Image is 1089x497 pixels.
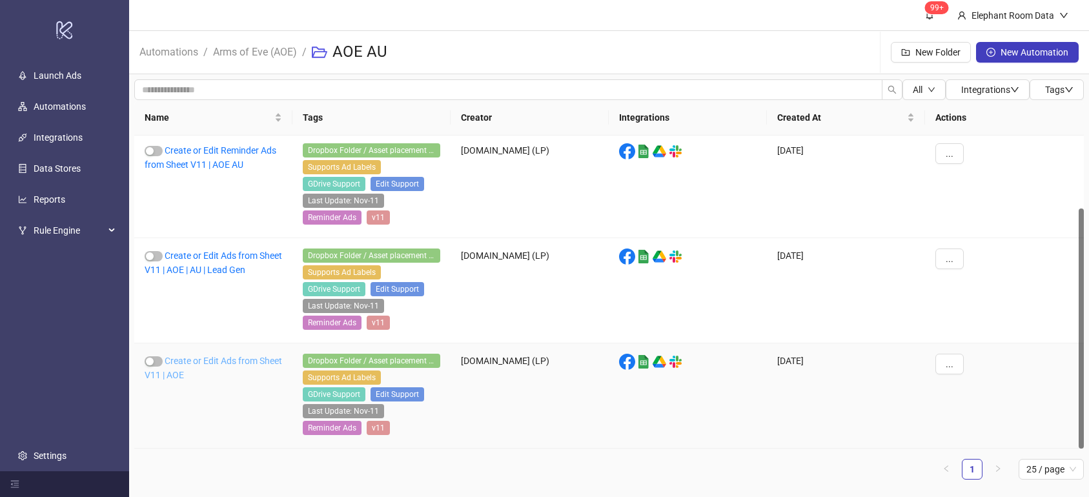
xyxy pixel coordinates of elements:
[767,238,925,343] div: [DATE]
[451,343,609,449] div: [DOMAIN_NAME] (LP)
[946,359,953,369] span: ...
[451,133,609,238] div: [DOMAIN_NAME] (LP)
[303,370,381,385] span: Supports Ad Labels
[371,387,424,401] span: Edit Support
[609,100,767,136] th: Integrations
[902,79,946,100] button: Alldown
[145,250,282,275] a: Create or Edit Ads from Sheet V11 | AOE | AU | Lead Gen
[901,48,910,57] span: folder-add
[34,218,105,243] span: Rule Engine
[935,354,964,374] button: ...
[936,459,957,480] button: left
[145,356,282,380] a: Create or Edit Ads from Sheet V11 | AOE
[303,354,440,368] span: Dropbox Folder / Asset placement detection
[137,44,201,58] a: Automations
[925,10,934,19] span: bell
[302,32,307,73] li: /
[18,226,27,235] span: fork
[957,11,966,20] span: user
[203,32,208,73] li: /
[451,238,609,343] div: [DOMAIN_NAME] (LP)
[976,42,1079,63] button: New Automation
[303,316,361,330] span: Reminder Ads
[367,421,390,435] span: v11
[1001,47,1068,57] span: New Automation
[332,42,387,63] h3: AOE AU
[145,110,272,125] span: Name
[34,163,81,174] a: Data Stores
[303,282,365,296] span: GDrive Support
[915,47,961,57] span: New Folder
[986,48,995,57] span: plus-circle
[371,177,424,191] span: Edit Support
[303,299,384,313] span: Last Update: Nov-11
[1064,85,1074,94] span: down
[303,421,361,435] span: Reminder Ads
[1019,459,1084,480] div: Page Size
[767,133,925,238] div: [DATE]
[145,145,276,170] a: Create or Edit Reminder Ads from Sheet V11 | AOE AU
[936,459,957,480] li: Previous Page
[946,148,953,159] span: ...
[303,265,381,279] span: Supports Ad Labels
[303,210,361,225] span: Reminder Ads
[988,459,1008,480] button: right
[371,282,424,296] span: Edit Support
[946,254,953,264] span: ...
[935,143,964,164] button: ...
[303,249,440,263] span: Dropbox Folder / Asset placement detection
[34,451,66,461] a: Settings
[367,316,390,330] span: v11
[10,480,19,489] span: menu-fold
[134,100,292,136] th: Name
[303,387,365,401] span: GDrive Support
[913,85,922,95] span: All
[925,100,1084,136] th: Actions
[891,42,971,63] button: New Folder
[942,465,950,472] span: left
[367,210,390,225] span: v11
[451,100,609,136] th: Creator
[994,465,1002,472] span: right
[935,249,964,269] button: ...
[988,459,1008,480] li: Next Page
[767,343,925,449] div: [DATE]
[777,110,904,125] span: Created At
[1010,85,1019,94] span: down
[1026,460,1076,479] span: 25 / page
[34,101,86,112] a: Automations
[888,85,897,94] span: search
[34,70,81,81] a: Launch Ads
[303,194,384,208] span: Last Update: Nov-11
[962,459,982,480] li: 1
[1045,85,1074,95] span: Tags
[34,132,83,143] a: Integrations
[210,44,300,58] a: Arms of Eve (AOE)
[767,100,925,136] th: Created At
[303,404,384,418] span: Last Update: Nov-11
[928,86,935,94] span: down
[312,45,327,60] span: folder-open
[303,160,381,174] span: Supports Ad Labels
[303,177,365,191] span: GDrive Support
[946,79,1030,100] button: Integrationsdown
[1059,11,1068,20] span: down
[962,460,982,479] a: 1
[1030,79,1084,100] button: Tagsdown
[303,143,440,157] span: Dropbox Folder / Asset placement detection
[34,194,65,205] a: Reports
[292,100,451,136] th: Tags
[966,8,1059,23] div: Elephant Room Data
[961,85,1019,95] span: Integrations
[925,1,949,14] sup: 1559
